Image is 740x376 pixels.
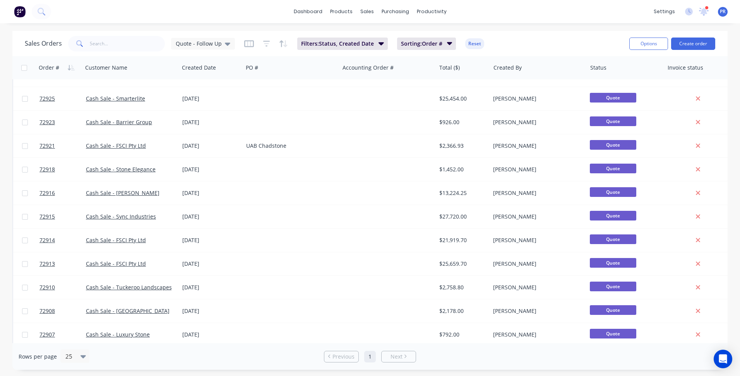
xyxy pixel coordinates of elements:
[590,93,636,103] span: Quote
[86,118,152,126] a: Cash Sale - Barrier Group
[439,64,460,72] div: Total ($)
[86,189,159,197] a: Cash Sale - [PERSON_NAME]
[182,307,240,315] div: [DATE]
[290,6,326,17] a: dashboard
[86,284,172,291] a: Cash Sale - Tuckeroo Landscapes
[85,64,127,72] div: Customer Name
[439,236,485,244] div: $21,919.70
[590,164,636,173] span: Quote
[397,38,456,50] button: Sorting:Order #
[439,118,485,126] div: $926.00
[39,331,55,338] span: 72907
[297,38,388,50] button: Filters:Status, Created Date
[590,140,636,150] span: Quote
[39,229,86,252] a: 72914
[39,276,86,299] a: 72910
[86,260,146,267] a: Cash Sale - FSCI Pty Ltd
[671,38,715,50] button: Create order
[39,158,86,181] a: 72918
[439,260,485,268] div: $25,659.70
[439,166,485,173] div: $1,452.00
[39,284,55,291] span: 72910
[439,331,485,338] div: $792.00
[182,284,240,291] div: [DATE]
[86,331,150,338] a: Cash Sale - Luxury Stone
[326,6,356,17] div: products
[493,331,579,338] div: [PERSON_NAME]
[714,350,732,368] div: Open Intercom Messenger
[324,353,358,361] a: Previous page
[182,236,240,244] div: [DATE]
[493,64,522,72] div: Created By
[39,64,59,72] div: Order #
[590,187,636,197] span: Quote
[246,64,258,72] div: PO #
[629,38,668,50] button: Options
[19,353,57,361] span: Rows per page
[439,189,485,197] div: $13,224.25
[391,353,403,361] span: Next
[39,87,86,110] a: 72925
[86,95,145,102] a: Cash Sale - Smarterlite
[182,142,240,150] div: [DATE]
[590,305,636,315] span: Quote
[39,181,86,205] a: 72916
[321,351,419,362] ul: Pagination
[39,213,55,220] span: 72915
[39,166,55,173] span: 72918
[182,95,240,103] div: [DATE]
[39,323,86,346] a: 72907
[39,134,86,157] a: 72921
[590,234,636,244] span: Quote
[590,211,636,220] span: Quote
[493,189,579,197] div: [PERSON_NAME]
[182,189,240,197] div: [DATE]
[356,6,378,17] div: sales
[382,353,416,361] a: Next page
[86,213,156,220] a: Cash Sale - Sync Industries
[39,205,86,228] a: 72915
[493,236,579,244] div: [PERSON_NAME]
[493,95,579,103] div: [PERSON_NAME]
[413,6,451,17] div: productivity
[39,111,86,134] a: 72923
[668,64,703,72] div: Invoice status
[378,6,413,17] div: purchasing
[182,64,216,72] div: Created Date
[493,284,579,291] div: [PERSON_NAME]
[86,166,156,173] a: Cash Sale - Stone Elegance
[720,8,726,15] span: PR
[39,299,86,323] a: 72908
[590,258,636,268] span: Quote
[465,38,484,49] button: Reset
[493,307,579,315] div: [PERSON_NAME]
[590,116,636,126] span: Quote
[39,142,55,150] span: 72921
[90,36,165,51] input: Search...
[86,142,146,149] a: Cash Sale - FSCI Pty Ltd
[14,6,26,17] img: Factory
[332,353,355,361] span: Previous
[493,213,579,220] div: [PERSON_NAME]
[39,95,55,103] span: 72925
[182,166,240,173] div: [DATE]
[86,307,170,314] a: Cash Sale - [GEOGRAPHIC_DATA]
[86,236,146,244] a: Cash Sale - FSCI Pty Ltd
[364,351,376,362] a: Page 1 is your current page
[25,40,62,47] h1: Sales Orders
[590,329,636,338] span: Quote
[343,64,394,72] div: Accounting Order #
[176,39,222,48] span: Quote - Follow Up
[39,236,55,244] span: 72914
[493,118,579,126] div: [PERSON_NAME]
[246,142,332,150] div: UAB Chadstone
[439,284,485,291] div: $2,758.80
[590,282,636,291] span: Quote
[493,142,579,150] div: [PERSON_NAME]
[439,95,485,103] div: $25,454.00
[401,40,442,48] span: Sorting: Order #
[650,6,679,17] div: settings
[301,40,374,48] span: Filters: Status, Created Date
[182,260,240,268] div: [DATE]
[439,307,485,315] div: $2,178.00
